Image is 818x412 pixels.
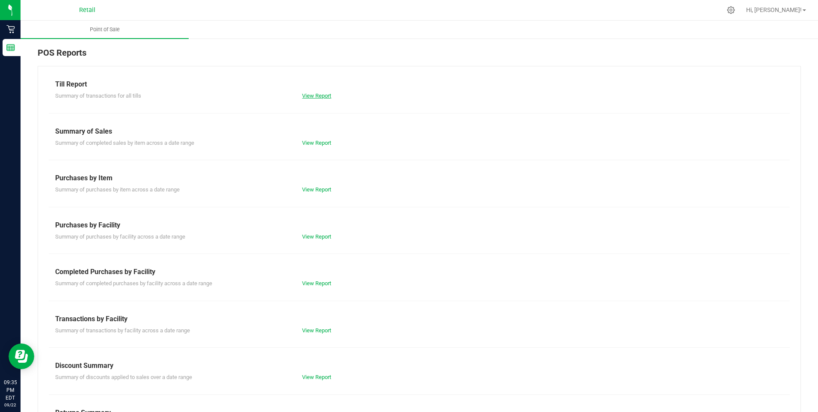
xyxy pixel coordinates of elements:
div: Completed Purchases by Facility [55,267,783,277]
inline-svg: Reports [6,43,15,52]
span: Summary of discounts applied to sales over a date range [55,374,192,380]
span: Point of Sale [78,26,131,33]
div: Till Report [55,79,783,90]
div: Purchases by Item [55,173,783,183]
inline-svg: Retail [6,25,15,33]
span: Hi, [PERSON_NAME]! [746,6,802,13]
a: View Report [302,374,331,380]
a: View Report [302,93,331,99]
span: Summary of purchases by facility across a date range [55,233,185,240]
span: Summary of completed purchases by facility across a date range [55,280,212,287]
a: View Report [302,186,331,193]
a: View Report [302,233,331,240]
p: 09/22 [4,402,17,408]
div: Purchases by Facility [55,220,783,230]
span: Retail [79,6,95,14]
a: Point of Sale [21,21,189,39]
div: Manage settings [726,6,736,14]
div: Transactions by Facility [55,314,783,324]
p: 09:35 PM EDT [4,379,17,402]
a: View Report [302,327,331,334]
span: Summary of transactions by facility across a date range [55,327,190,334]
a: View Report [302,280,331,287]
span: Summary of transactions for all tills [55,93,141,99]
a: View Report [302,140,331,146]
iframe: Resource center [9,343,34,369]
span: Summary of completed sales by item across a date range [55,140,194,146]
div: Discount Summary [55,361,783,371]
div: POS Reports [38,46,801,66]
span: Summary of purchases by item across a date range [55,186,180,193]
div: Summary of Sales [55,126,783,137]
